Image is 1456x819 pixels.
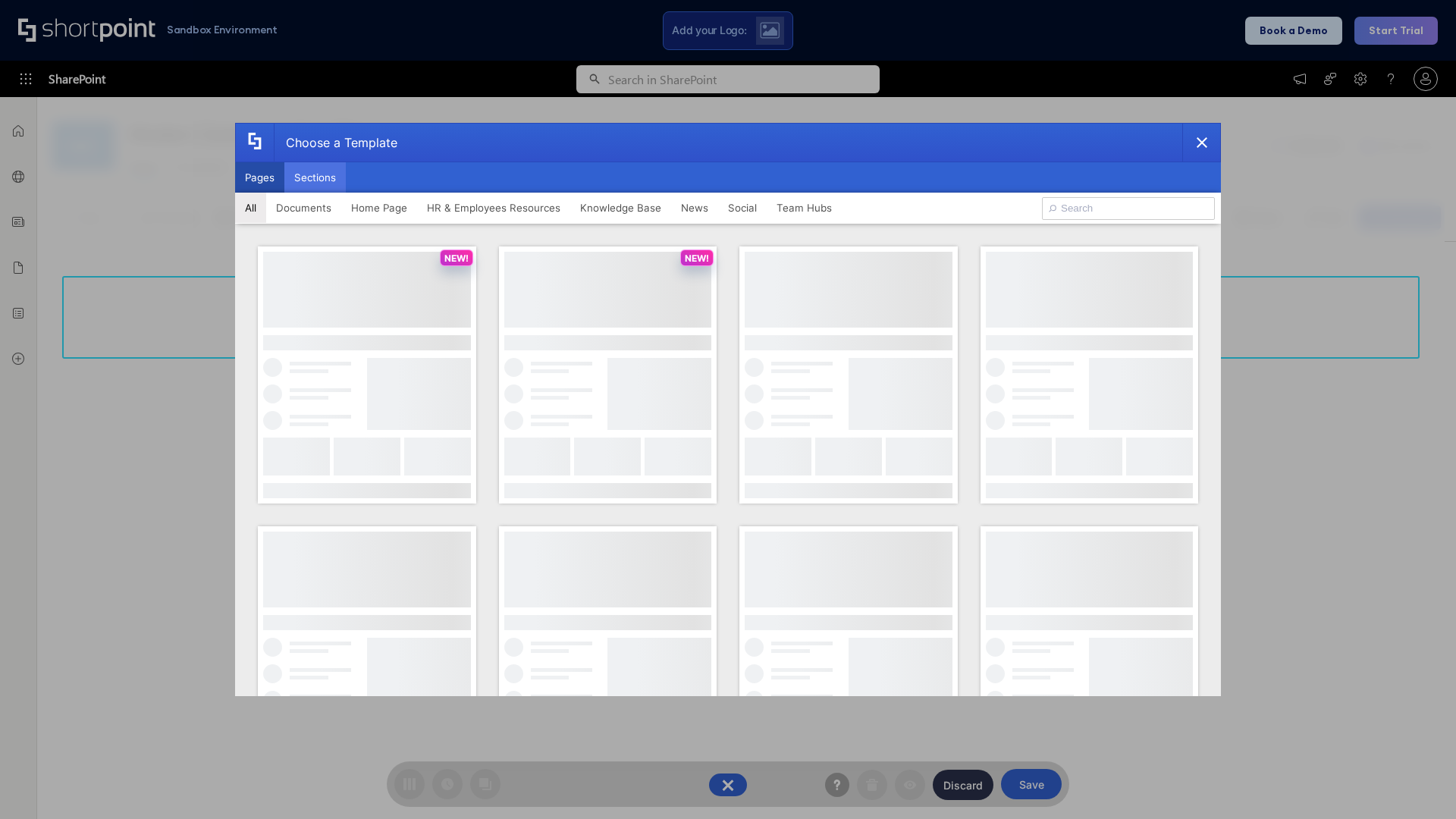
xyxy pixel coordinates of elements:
p: NEW! [444,253,469,264]
button: All [235,193,266,223]
button: Knowledge Base [570,193,671,223]
button: Home Page [341,193,417,223]
button: Pages [235,162,284,193]
button: Social [718,193,767,223]
button: News [671,193,718,223]
p: NEW! [685,253,709,264]
input: Search [1042,197,1215,220]
button: Documents [266,193,341,223]
button: Sections [284,162,346,193]
iframe: Chat Widget [1380,746,1456,819]
div: Choose a Template [274,124,397,162]
div: template selector [235,123,1221,696]
button: Team Hubs [767,193,842,223]
button: HR & Employees Resources [417,193,570,223]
